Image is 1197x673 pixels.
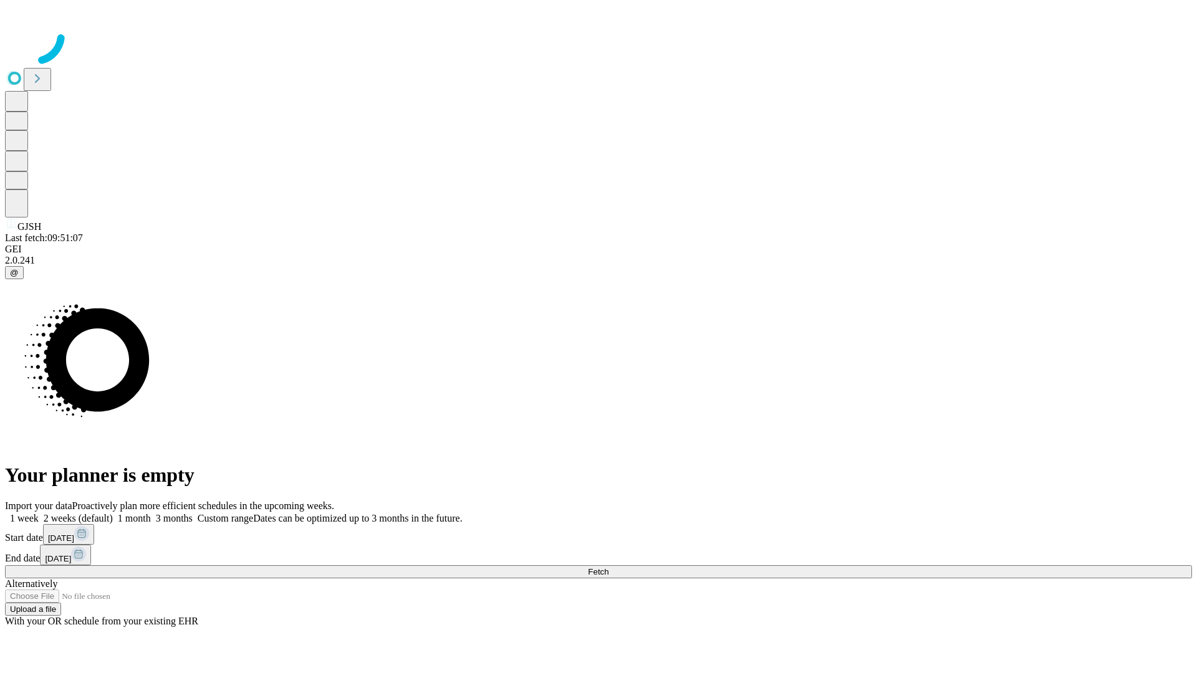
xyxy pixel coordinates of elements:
[198,513,253,523] span: Custom range
[5,565,1192,578] button: Fetch
[5,524,1192,545] div: Start date
[5,545,1192,565] div: End date
[5,244,1192,255] div: GEI
[5,616,198,626] span: With your OR schedule from your existing EHR
[10,513,39,523] span: 1 week
[72,500,334,511] span: Proactively plan more efficient schedules in the upcoming weeks.
[5,266,24,279] button: @
[588,567,608,576] span: Fetch
[5,500,72,511] span: Import your data
[40,545,91,565] button: [DATE]
[253,513,462,523] span: Dates can be optimized up to 3 months in the future.
[5,255,1192,266] div: 2.0.241
[48,533,74,543] span: [DATE]
[45,554,71,563] span: [DATE]
[44,513,113,523] span: 2 weeks (default)
[5,232,83,243] span: Last fetch: 09:51:07
[17,221,41,232] span: GJSH
[10,268,19,277] span: @
[5,603,61,616] button: Upload a file
[5,464,1192,487] h1: Your planner is empty
[5,578,57,589] span: Alternatively
[118,513,151,523] span: 1 month
[43,524,94,545] button: [DATE]
[156,513,193,523] span: 3 months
